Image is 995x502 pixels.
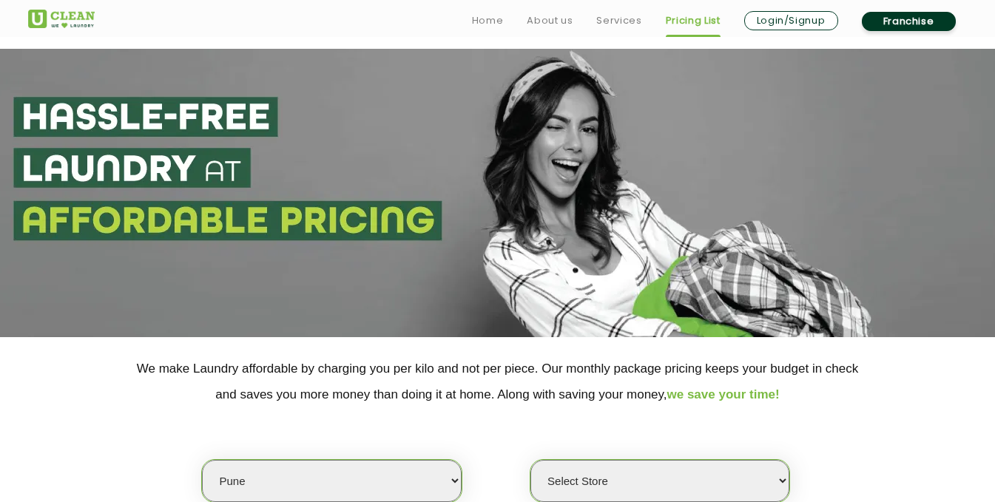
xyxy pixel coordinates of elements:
a: About us [527,12,573,30]
span: we save your time! [667,387,780,401]
a: Franchise [862,12,956,31]
img: UClean Laundry and Dry Cleaning [28,10,95,28]
a: Login/Signup [744,11,838,30]
a: Services [596,12,641,30]
p: We make Laundry affordable by charging you per kilo and not per piece. Our monthly package pricin... [28,356,968,407]
a: Home [472,12,504,30]
a: Pricing List [666,12,721,30]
